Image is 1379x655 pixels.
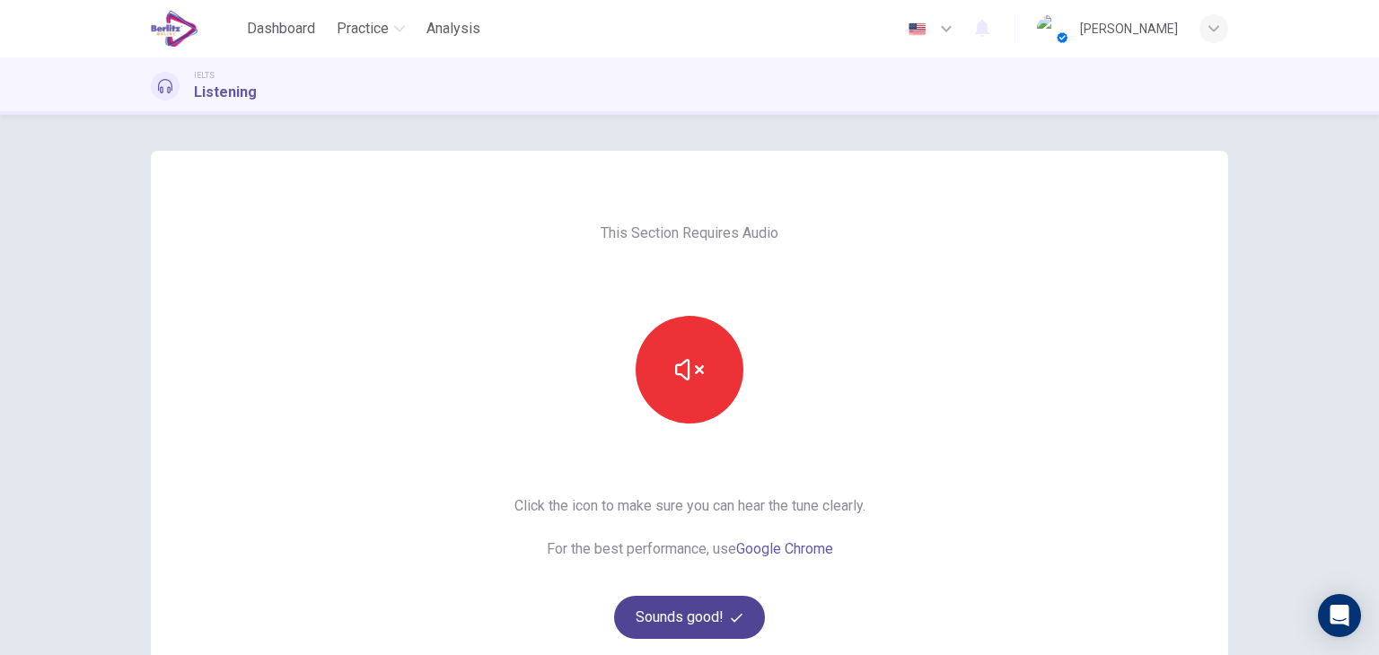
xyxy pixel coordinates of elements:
[240,13,322,45] button: Dashboard
[151,11,198,47] img: EduSynch logo
[194,69,215,82] span: IELTS
[514,538,865,560] span: For the best performance, use
[601,223,778,244] span: This Section Requires Audio
[247,18,315,39] span: Dashboard
[736,540,833,557] a: Google Chrome
[514,495,865,517] span: Click the icon to make sure you can hear the tune clearly.
[194,82,257,103] h1: Listening
[906,22,928,36] img: en
[151,11,240,47] a: EduSynch logo
[419,13,487,45] button: Analysis
[1080,18,1178,39] div: [PERSON_NAME]
[1037,14,1066,43] img: Profile picture
[337,18,389,39] span: Practice
[329,13,412,45] button: Practice
[1318,594,1361,637] div: Open Intercom Messenger
[426,18,480,39] span: Analysis
[614,596,765,639] button: Sounds good!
